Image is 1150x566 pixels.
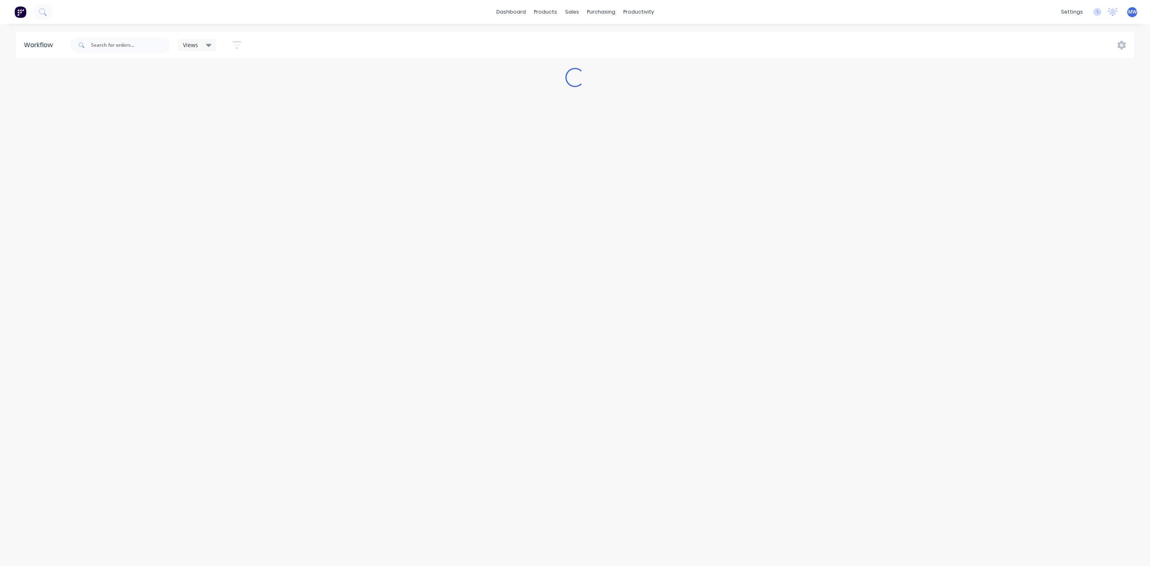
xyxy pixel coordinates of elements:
div: purchasing [583,6,619,18]
a: dashboard [492,6,530,18]
div: settings [1057,6,1087,18]
div: products [530,6,561,18]
img: Factory [14,6,26,18]
div: productivity [619,6,658,18]
span: MW [1128,8,1137,16]
span: Views [183,41,198,49]
div: sales [561,6,583,18]
input: Search for orders... [91,37,170,53]
div: Workflow [24,40,57,50]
